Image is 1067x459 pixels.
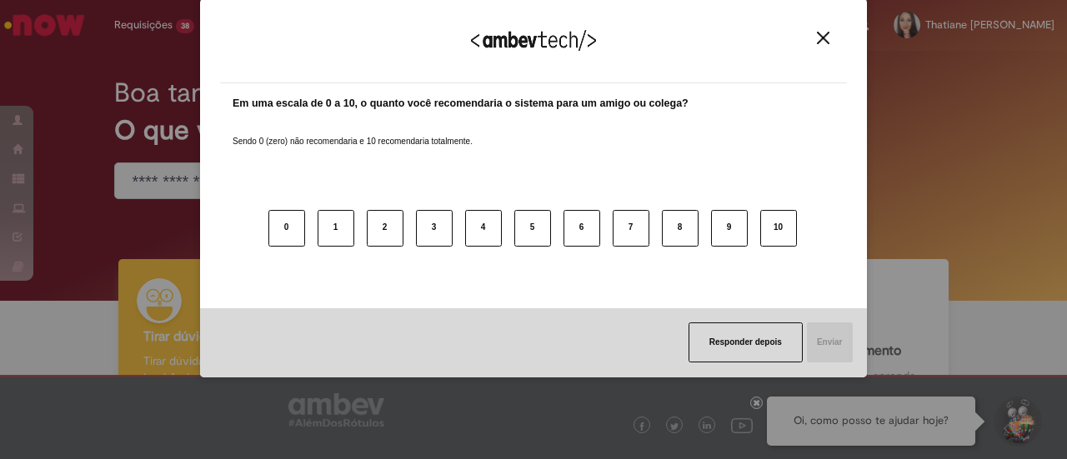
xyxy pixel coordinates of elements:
label: Em uma escala de 0 a 10, o quanto você recomendaria o sistema para um amigo ou colega? [233,96,689,112]
button: 8 [662,210,699,247]
label: Sendo 0 (zero) não recomendaria e 10 recomendaria totalmente. [233,116,473,147]
button: Responder depois [689,322,803,362]
button: 10 [760,210,797,247]
img: Close [817,32,829,44]
button: 0 [268,210,305,247]
button: 1 [318,210,354,247]
button: 9 [711,210,748,247]
button: 5 [514,210,551,247]
button: 6 [564,210,600,247]
button: 2 [367,210,403,247]
img: Logo Ambevtech [471,30,596,51]
button: 7 [613,210,649,247]
button: 4 [465,210,502,247]
button: Close [812,31,834,45]
button: 3 [416,210,453,247]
